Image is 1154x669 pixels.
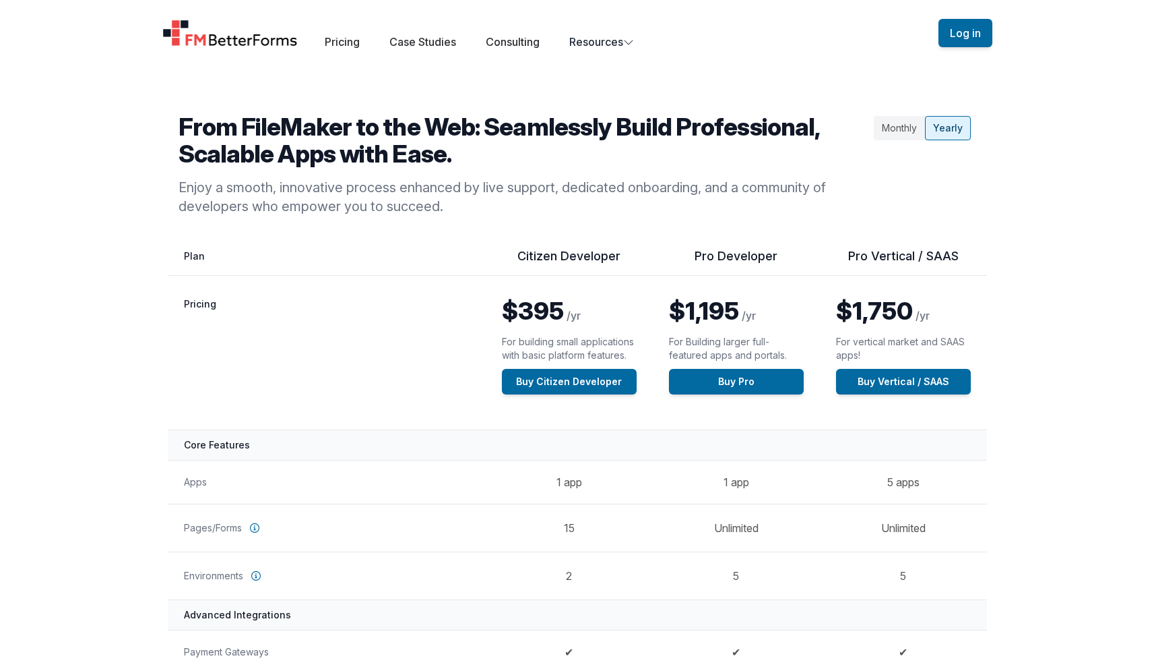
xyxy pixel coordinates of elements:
[179,178,868,216] p: Enjoy a smooth, innovative process enhanced by live support, dedicated onboarding, and a communit...
[836,335,971,362] p: For vertical market and SAAS apps!
[669,296,739,326] span: $1,195
[486,552,653,600] td: 2
[669,369,804,395] a: Buy Pro
[567,309,581,322] span: /yr
[168,276,486,430] th: Pricing
[742,309,756,322] span: /yr
[916,309,930,322] span: /yr
[179,113,868,167] h2: From FileMaker to the Web: Seamlessly Build Professional, Scalable Apps with Ease.
[486,504,653,552] td: 15
[162,20,298,47] a: Home
[168,504,486,552] th: Pages/Forms
[569,34,634,50] button: Resources
[820,248,987,276] th: Pro Vertical / SAAS
[502,335,637,362] p: For building small applications with basic platform features.
[486,460,653,504] td: 1 app
[820,460,987,504] td: 5 apps
[836,296,913,326] span: $1,750
[653,504,820,552] td: Unlimited
[669,335,804,362] p: For Building larger full-featured apps and portals.
[486,35,540,49] a: Consulting
[820,504,987,552] td: Unlimited
[389,35,456,49] a: Case Studies
[653,460,820,504] td: 1 app
[325,35,360,49] a: Pricing
[168,600,987,630] th: Advanced Integrations
[168,430,987,460] th: Core Features
[874,116,925,140] div: Monthly
[925,116,971,140] div: Yearly
[653,552,820,600] td: 5
[168,552,486,600] th: Environments
[502,296,564,326] span: $395
[146,16,1008,50] nav: Global
[486,248,653,276] th: Citizen Developer
[502,369,637,395] a: Buy Citizen Developer
[168,460,486,504] th: Apps
[836,369,971,395] a: Buy Vertical / SAAS
[184,250,205,262] span: Plan
[653,248,820,276] th: Pro Developer
[820,552,987,600] td: 5
[938,19,992,47] button: Log in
